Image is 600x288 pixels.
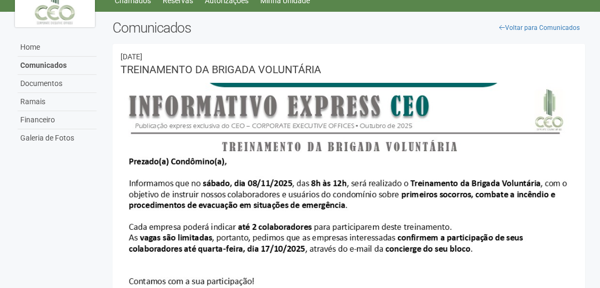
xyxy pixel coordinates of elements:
[18,57,97,75] a: Comunicados
[18,93,97,111] a: Ramais
[18,38,97,57] a: Home
[113,20,586,36] h2: Comunicados
[121,52,578,61] div: 13/10/2025 16:33
[18,111,97,129] a: Financeiro
[18,75,97,93] a: Documentos
[18,129,97,147] a: Galeria de Fotos
[493,20,585,36] a: Voltar para Comunicados
[121,64,578,75] h3: TREINAMENTO DA BRIGADA VOLUNTÁRIA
